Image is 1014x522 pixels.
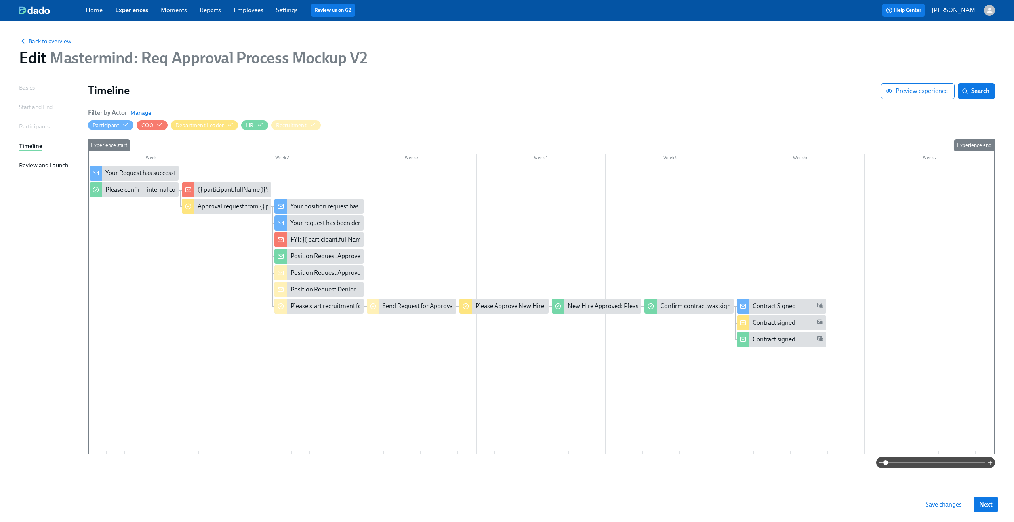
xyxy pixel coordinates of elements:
[660,302,738,311] div: Confirm contract was signed
[290,202,400,211] div: Your position request has been approved
[347,154,477,164] div: Week 3
[88,83,881,97] h1: Timeline
[477,154,606,164] div: Week 4
[290,269,364,277] div: Position Request Approved
[886,6,921,14] span: Help Center
[926,501,962,509] span: Save changes
[274,215,364,231] div: Your request has been denied
[314,6,351,14] a: Review us on G2
[274,232,364,247] div: FYI: {{ participant.fullName }} requested the opening of position X
[90,166,179,181] div: Your Request has successfully submitted
[311,4,355,17] button: Review us on G2
[753,335,795,344] div: Contract signed
[198,202,328,211] div: Approval request from {{ participant.fullName }}
[19,48,367,67] h1: Edit
[954,139,995,151] div: Experience end
[90,182,179,197] div: Please confirm internal comp alignment
[753,302,796,311] div: Contract Signed
[276,6,298,14] a: Settings
[217,154,347,164] div: Week 2
[882,4,925,17] button: Help Center
[130,109,151,117] button: Manage
[246,122,253,129] div: Hide HR
[88,139,130,151] div: Experience start
[290,235,467,244] div: FYI: {{ participant.fullName }} requested the opening of position X
[161,6,187,14] a: Moments
[735,154,865,164] div: Week 6
[932,5,995,16] button: [PERSON_NAME]
[979,501,993,509] span: Next
[383,302,454,311] div: Send Request for Approval
[19,37,71,45] button: Back to overview
[105,169,214,177] div: Your Request has successfully submitted
[274,249,364,264] div: Position Request Approved
[737,315,826,330] div: Contract signed
[360,285,366,294] span: Work Email
[568,302,715,311] div: New Hire Approved: Please create and send offer letter
[475,302,544,311] div: Please Approve New Hire
[737,299,826,314] div: Contract Signed
[19,103,53,111] div: Start and End
[271,120,321,130] button: Recruitment
[88,154,217,164] div: Week 1
[274,282,364,297] div: Position Request Denied
[276,122,307,129] div: Recruitment
[200,6,221,14] a: Reports
[86,6,103,14] a: Home
[974,497,998,512] button: Next
[175,122,224,129] div: Hide Department Leader
[141,122,153,129] div: Hide COO
[137,120,168,130] button: COO
[817,302,823,311] span: Work Email
[753,318,795,327] div: Contract signed
[290,219,370,227] div: Your request has been denied
[198,185,337,194] div: {{ participant.fullName }}'s requested was approved
[274,299,364,314] div: Please start recruitment for {{ participant.rollTitlePositionRequest }}
[865,154,994,164] div: Week 7
[19,6,86,14] a: dado
[19,122,50,131] div: Participants
[920,497,967,512] button: Save changes
[552,299,641,314] div: New Hire Approved: Please create and send offer letter
[182,199,271,214] div: Approval request from {{ participant.fullName }}
[888,87,948,95] span: Preview experience
[290,302,474,311] div: Please start recruitment for {{ participant.rollTitlePositionRequest }}
[290,285,357,294] div: Position Request Denied
[88,120,133,130] button: Participant
[290,252,364,261] div: Position Request Approved
[274,199,364,214] div: Your position request has been approved
[817,318,823,328] span: Work Email
[46,48,367,67] span: Mastermind: Req Approval Process Mockup V2
[958,83,995,99] button: Search
[93,122,119,129] div: Hide Participant
[881,83,955,99] button: Preview experience
[115,6,148,14] a: Experiences
[737,332,826,347] div: Contract signed
[459,299,549,314] div: Please Approve New Hire
[644,299,734,314] div: Confirm contract was signed
[234,6,263,14] a: Employees
[19,161,68,170] div: Review and Launch
[105,185,213,194] div: Please confirm internal comp alignment
[817,335,823,344] span: Work Email
[932,6,981,15] p: [PERSON_NAME]
[88,109,127,117] h6: Filter by Actor
[19,6,50,14] img: dado
[241,120,268,130] button: HR
[606,154,735,164] div: Week 5
[19,83,35,92] div: Basics
[171,120,238,130] button: Department Leader
[182,182,271,197] div: {{ participant.fullName }}'s requested was approved
[274,265,364,280] div: Position Request Approved
[19,141,42,150] div: Timeline
[963,87,989,95] span: Search
[367,299,456,314] div: Send Request for Approval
